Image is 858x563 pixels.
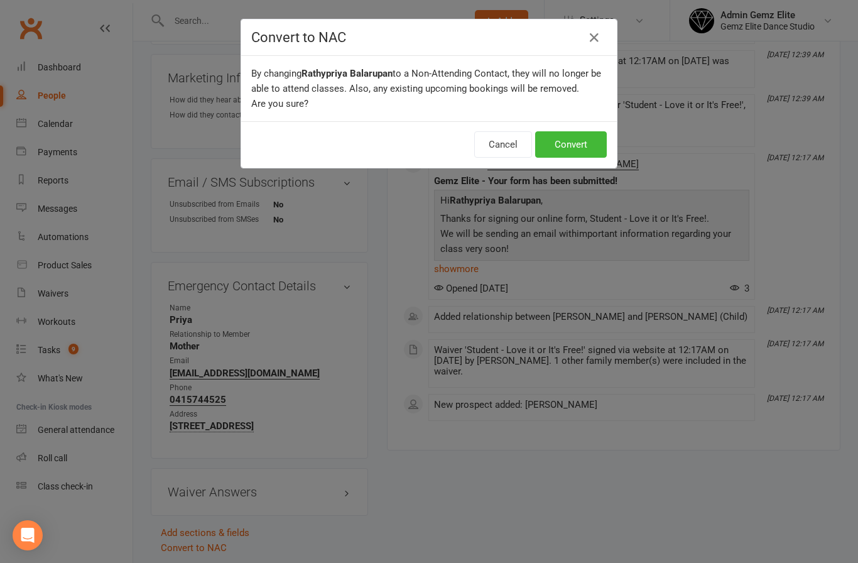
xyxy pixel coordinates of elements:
[584,28,604,48] button: Close
[251,30,607,45] h4: Convert to NAC
[13,520,43,550] div: Open Intercom Messenger
[474,131,532,158] button: Cancel
[301,68,393,79] b: Rathypriya Balarupan
[241,56,617,121] div: By changing to a Non-Attending Contact, they will no longer be able to attend classes. Also, any ...
[535,131,607,158] button: Convert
